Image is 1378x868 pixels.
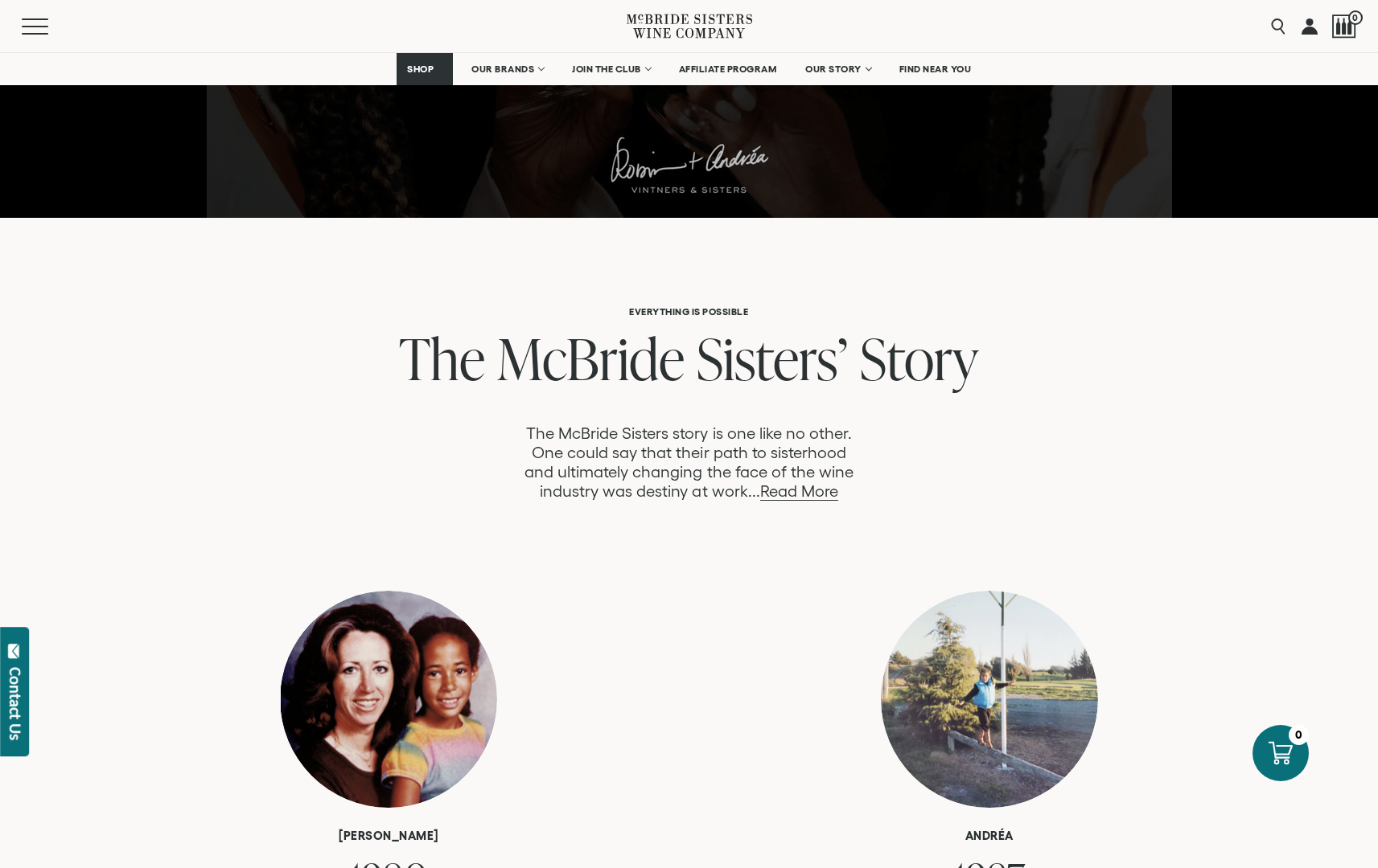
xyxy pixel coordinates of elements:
[1348,10,1363,25] span: 0
[268,829,509,843] h6: [PERSON_NAME]
[899,63,972,75] span: FIND NEAR YOU
[860,319,978,397] span: Story
[572,63,641,75] span: JOIN THE CLUB
[795,53,881,85] a: OUR STORY
[162,306,1215,317] h6: Everything is Possible
[407,63,434,75] span: SHOP
[679,63,777,75] span: AFFILIATE PROGRAM
[471,63,534,75] span: OUR BRANDS
[521,424,856,501] p: The McBride Sisters story is one like no other. One could say that their path to sisterhood and u...
[1289,725,1309,745] div: 0
[889,53,982,85] a: FIND NEAR YOU
[497,319,685,397] span: McBride
[7,667,23,740] div: Contact Us
[397,53,453,85] a: SHOP
[697,319,848,397] span: Sisters’
[399,319,485,397] span: The
[561,53,660,85] a: JOIN THE CLUB
[22,18,80,35] button: Mobile Menu Trigger
[461,53,553,85] a: OUR BRANDS
[805,63,862,75] span: OUR STORY
[760,482,838,501] a: Read More
[668,53,788,85] a: AFFILIATE PROGRAM
[869,829,1110,843] h6: andréa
